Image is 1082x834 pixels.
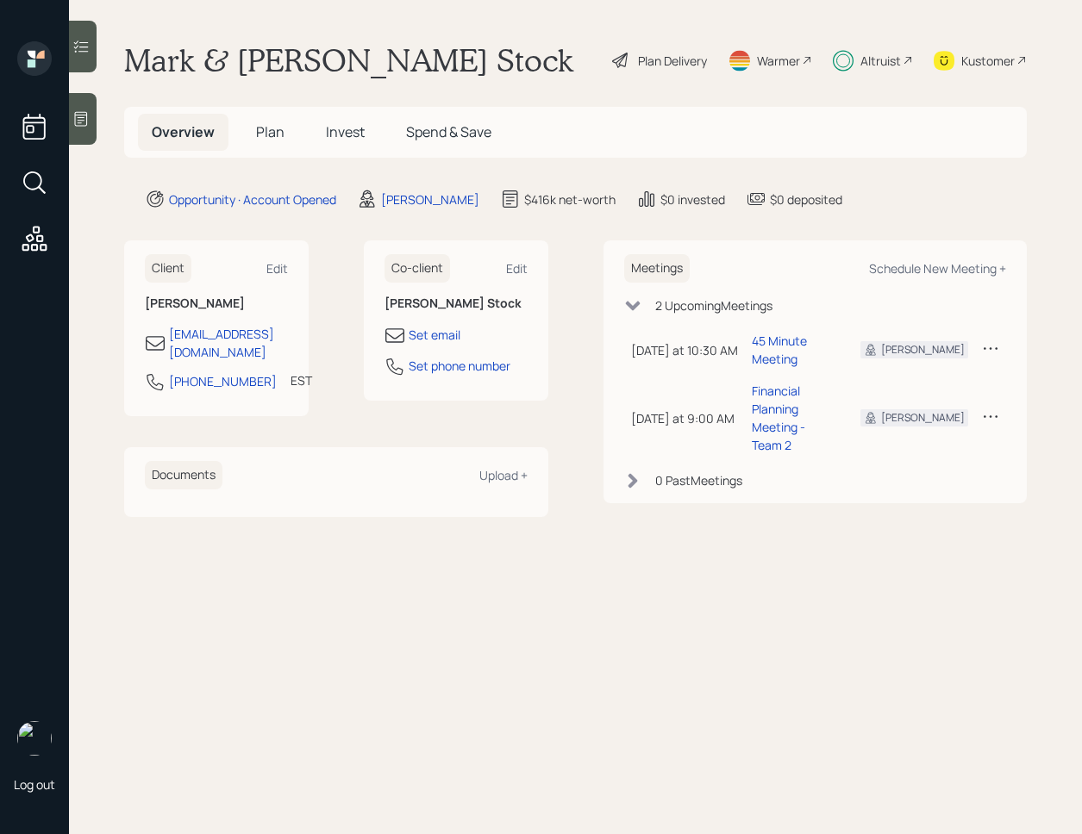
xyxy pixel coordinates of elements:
div: [PERSON_NAME] [381,190,479,208]
h6: Documents [145,461,222,489]
div: 0 Past Meeting s [655,471,742,489]
div: Edit [506,260,528,277]
div: Edit [266,260,288,277]
span: Plan [256,122,285,141]
div: Kustomer [961,52,1015,70]
div: Financial Planning Meeting - Team 2 [752,382,834,454]
span: Invest [326,122,365,141]
h6: [PERSON_NAME] Stock [385,296,528,311]
div: Upload + [479,467,528,483]
img: retirable_logo.png [17,721,52,756]
div: Plan Delivery [638,52,707,70]
div: Set email [409,326,460,344]
div: [PERSON_NAME] [881,410,965,426]
span: Spend & Save [406,122,491,141]
div: Opportunity · Account Opened [169,190,336,208]
div: $0 invested [660,190,725,208]
div: EST [291,371,312,389]
h6: [PERSON_NAME] [145,296,288,311]
h1: Mark & [PERSON_NAME] Stock [124,41,573,79]
div: [DATE] at 10:30 AM [631,341,738,359]
div: 2 Upcoming Meeting s [655,296,772,314]
div: Log out [14,776,55,793]
div: Warmer [757,52,800,70]
div: Set phone number [409,357,510,375]
h6: Client [145,254,191,283]
div: $0 deposited [770,190,842,208]
div: Altruist [860,52,901,70]
div: [DATE] at 9:00 AM [631,409,738,427]
div: [EMAIL_ADDRESS][DOMAIN_NAME] [169,325,288,361]
div: Schedule New Meeting + [869,260,1006,277]
span: Overview [152,122,215,141]
div: [PERSON_NAME] [881,342,965,358]
h6: Co-client [385,254,450,283]
h6: Meetings [624,254,690,283]
div: [PHONE_NUMBER] [169,372,277,390]
div: 45 Minute Meeting [752,332,834,368]
div: $416k net-worth [524,190,616,208]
